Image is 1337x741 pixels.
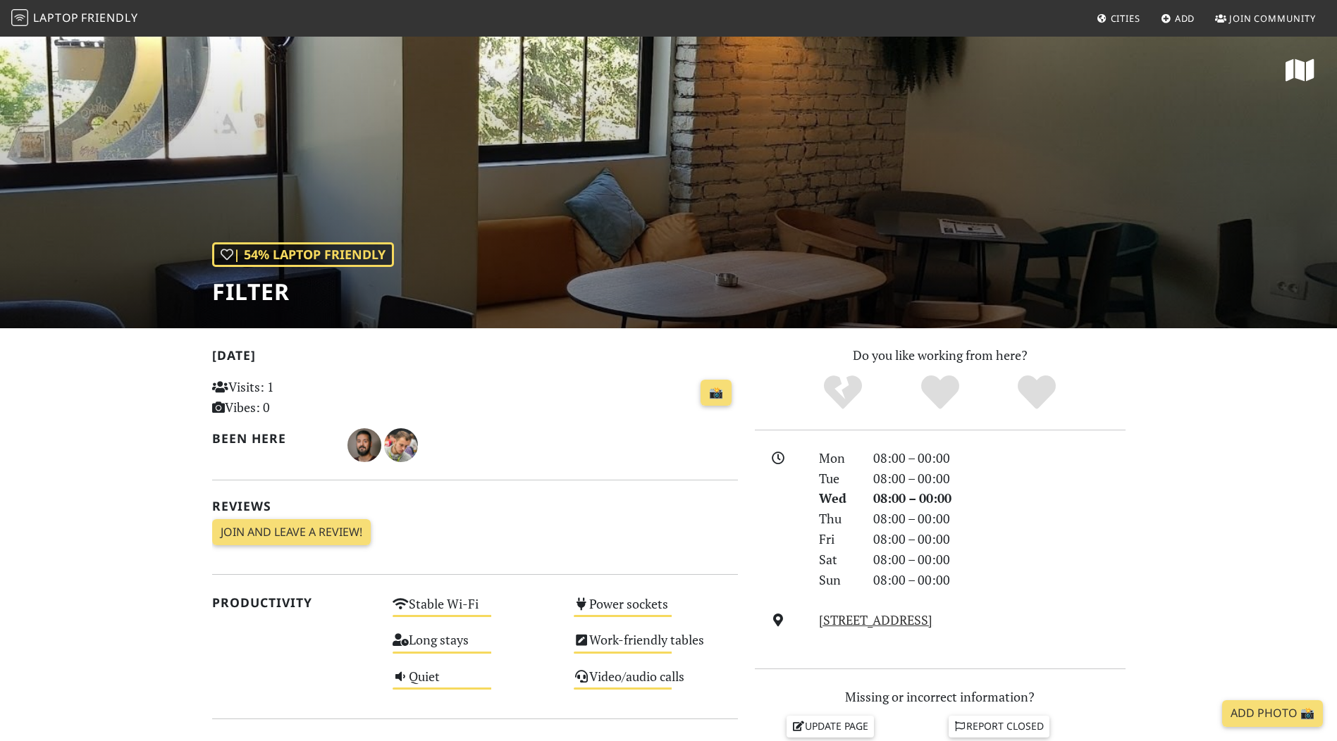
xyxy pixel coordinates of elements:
[347,428,381,462] img: 2327-nikola.jpg
[81,10,137,25] span: Friendly
[565,665,746,701] div: Video/audio calls
[384,592,565,628] div: Stable Wi-Fi
[1209,6,1321,31] a: Join Community
[811,488,864,509] div: Wed
[865,529,1134,549] div: 08:00 – 00:00
[755,687,1126,707] p: Missing or incorrect information?
[1111,12,1140,25] span: Cities
[949,716,1050,737] a: Report closed
[865,570,1134,590] div: 08:00 – 00:00
[384,428,418,462] img: 968-mladen.jpg
[811,570,864,590] div: Sun
[11,9,28,26] img: LaptopFriendly
[1222,700,1323,727] a: Add Photo 📸
[1229,12,1316,25] span: Join Community
[787,716,874,737] a: Update page
[212,278,394,305] h1: Filter
[384,628,565,664] div: Long stays
[212,242,394,267] div: | 54% Laptop Friendly
[811,448,864,468] div: Mon
[384,665,565,701] div: Quiet
[865,549,1134,570] div: 08:00 – 00:00
[384,435,418,452] span: Mladen Milićević
[865,448,1134,468] div: 08:00 – 00:00
[1175,12,1195,25] span: Add
[347,435,384,452] span: Nikola Radojicic
[988,373,1085,412] div: Definitely!
[865,468,1134,489] div: 08:00 – 00:00
[565,592,746,628] div: Power sockets
[811,529,864,549] div: Fri
[212,499,738,513] h2: Reviews
[212,348,738,368] h2: [DATE]
[565,628,746,664] div: Work-friendly tables
[892,373,989,412] div: Yes
[1155,6,1201,31] a: Add
[11,6,138,31] a: LaptopFriendly LaptopFriendly
[212,519,371,546] a: Join and leave a review!
[212,377,376,418] p: Visits: 1 Vibes: 0
[212,431,331,446] h2: Been here
[811,509,864,529] div: Thu
[865,509,1134,529] div: 08:00 – 00:00
[819,611,932,628] a: [STREET_ADDRESS]
[865,488,1134,509] div: 08:00 – 00:00
[811,549,864,570] div: Sat
[755,345,1126,366] p: Do you like working from here?
[212,595,376,610] h2: Productivity
[811,468,864,489] div: Tue
[1091,6,1146,31] a: Cities
[701,380,732,406] a: 📸
[794,373,892,412] div: No
[33,10,79,25] span: Laptop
